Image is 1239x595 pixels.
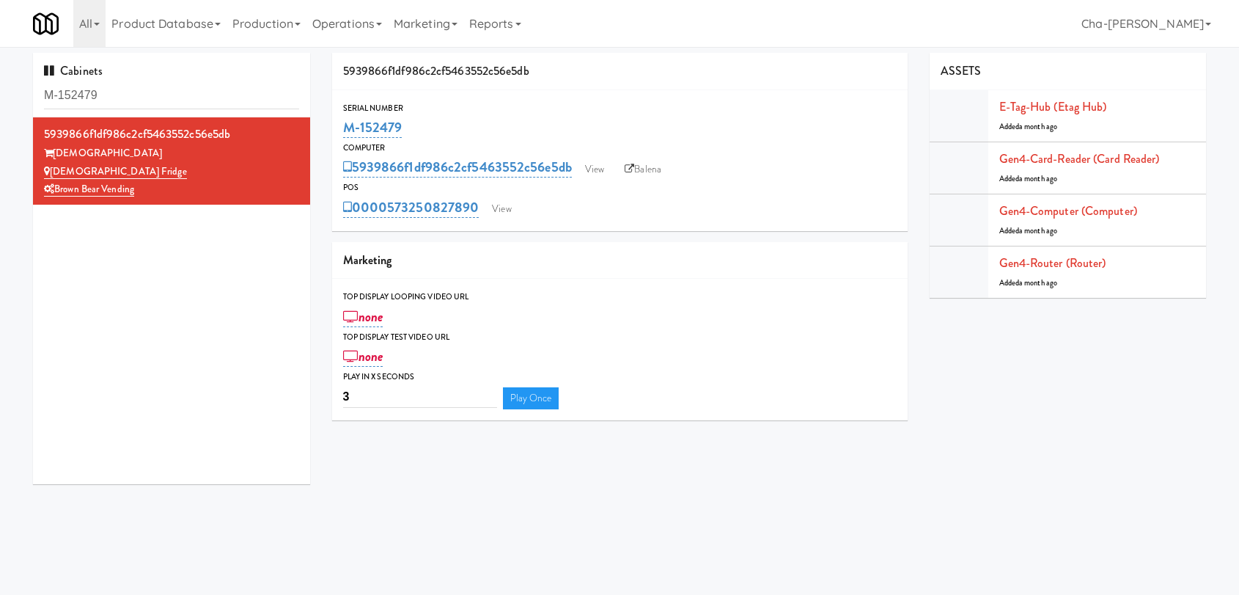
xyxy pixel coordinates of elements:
[578,158,611,180] a: View
[1019,225,1057,236] span: a month ago
[617,158,669,180] a: Balena
[485,198,518,220] a: View
[33,11,59,37] img: Micromart
[44,182,134,197] a: Brown Bear Vending
[44,123,299,145] div: 5939866f1df986c2cf5463552c56e5db
[999,173,1058,184] span: Added
[343,307,383,327] a: none
[1019,173,1057,184] span: a month ago
[343,370,897,384] div: Play in X seconds
[44,82,299,109] input: Search cabinets
[343,197,479,218] a: 0000573250827890
[343,141,897,156] div: Computer
[343,157,572,178] a: 5939866f1df986c2cf5463552c56e5db
[44,62,103,79] span: Cabinets
[44,145,299,163] div: [DEMOGRAPHIC_DATA]
[1019,121,1057,132] span: a month ago
[999,121,1058,132] span: Added
[999,255,1106,271] a: Gen4-router (Router)
[343,252,392,269] span: Marketing
[941,62,982,79] span: ASSETS
[999,202,1137,219] a: Gen4-computer (Computer)
[343,290,897,304] div: Top Display Looping Video Url
[343,346,383,367] a: none
[503,387,559,409] a: Play Once
[999,225,1058,236] span: Added
[1019,277,1057,288] span: a month ago
[33,117,310,205] li: 5939866f1df986c2cf5463552c56e5db[DEMOGRAPHIC_DATA] [DEMOGRAPHIC_DATA] FridgeBrown Bear Vending
[343,101,897,116] div: Serial Number
[343,330,897,345] div: Top Display Test Video Url
[44,164,187,179] a: [DEMOGRAPHIC_DATA] Fridge
[999,98,1107,115] a: E-tag-hub (Etag Hub)
[999,277,1058,288] span: Added
[332,53,908,90] div: 5939866f1df986c2cf5463552c56e5db
[343,180,897,195] div: POS
[343,117,402,138] a: M-152479
[999,150,1160,167] a: Gen4-card-reader (Card Reader)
